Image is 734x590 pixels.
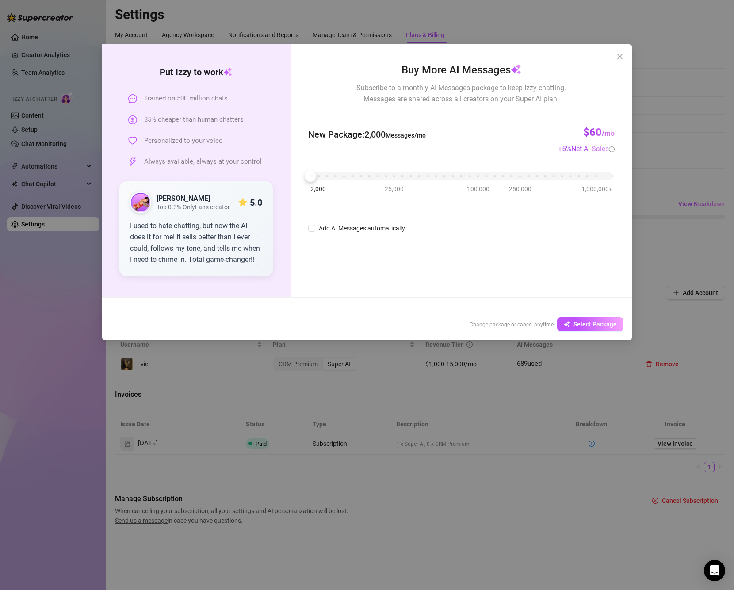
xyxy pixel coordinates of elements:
[557,317,623,331] button: Select Package
[310,184,326,194] span: 2,000
[157,203,230,211] span: Top 0.3% OnlyFans creator
[616,53,623,60] span: close
[160,67,232,77] strong: Put Izzy to work
[356,82,566,104] span: Subscribe to a monthly AI Messages package to keep Izzy chatting. Messages are shared across all ...
[128,136,137,145] span: heart
[250,197,262,208] strong: 5.0
[128,115,137,124] span: dollar
[583,126,615,140] h3: $60
[467,184,489,194] span: 100,000
[144,115,244,125] span: 85% cheaper than human chatters
[558,145,615,153] span: + 5 %
[613,53,627,60] span: Close
[571,143,615,154] div: Net AI Sales
[144,136,222,146] span: Personalized to your voice
[613,50,627,64] button: Close
[308,128,426,142] span: New Package : 2,000
[609,146,615,152] span: info-circle
[470,322,554,328] span: Change package or cancel anytime
[386,132,426,139] span: Messages/mo
[144,157,262,167] span: Always available, always at your control
[238,198,247,207] span: star
[385,184,404,194] span: 25,000
[130,220,262,265] div: I used to hate chatting, but now the AI does it for me! It sells better than I ever could, follow...
[704,560,725,581] div: Open Intercom Messenger
[157,194,210,203] strong: [PERSON_NAME]
[581,184,612,194] span: 1,000,000+
[602,129,615,138] span: /mo
[131,193,150,212] img: public
[319,223,405,233] div: Add AI Messages automatically
[509,184,531,194] span: 250,000
[573,321,617,328] span: Select Package
[401,62,521,79] span: Buy More AI Messages
[144,93,228,104] span: Trained on 500 million chats
[128,157,137,166] span: thunderbolt
[128,94,137,103] span: message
